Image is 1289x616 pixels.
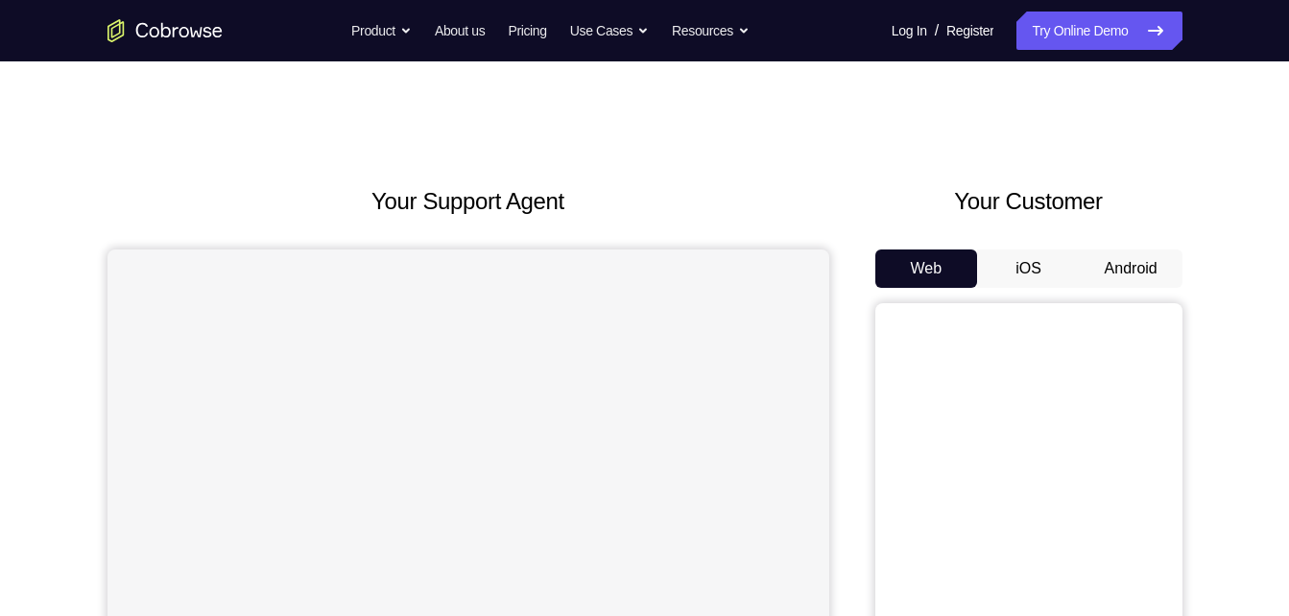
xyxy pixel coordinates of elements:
[935,19,939,42] span: /
[570,12,649,50] button: Use Cases
[946,12,993,50] a: Register
[508,12,546,50] a: Pricing
[1016,12,1182,50] a: Try Online Demo
[435,12,485,50] a: About us
[672,12,750,50] button: Resources
[351,12,412,50] button: Product
[875,184,1182,219] h2: Your Customer
[1080,249,1182,288] button: Android
[107,19,223,42] a: Go to the home page
[977,249,1080,288] button: iOS
[875,249,978,288] button: Web
[892,12,927,50] a: Log In
[107,184,829,219] h2: Your Support Agent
